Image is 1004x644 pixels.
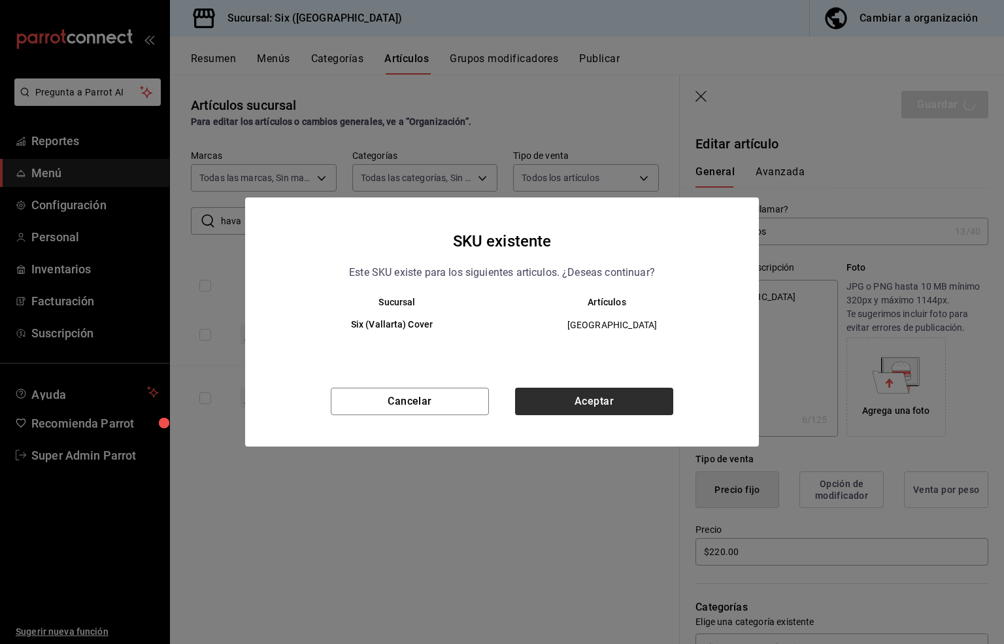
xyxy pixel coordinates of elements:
[502,297,733,307] th: Artículos
[271,297,502,307] th: Sucursal
[331,388,489,415] button: Cancelar
[515,388,673,415] button: Aceptar
[349,264,655,281] p: Este SKU existe para los siguientes articulos. ¿Deseas continuar?
[513,318,711,331] span: [GEOGRAPHIC_DATA]
[453,229,552,254] h4: SKU existente
[292,318,492,332] h6: Six (Vallarta) Cover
